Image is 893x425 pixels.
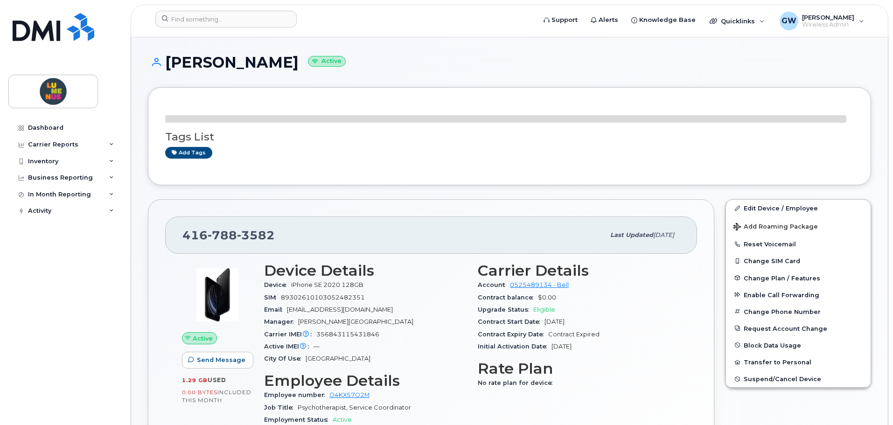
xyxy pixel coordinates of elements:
[298,318,413,325] span: [PERSON_NAME][GEOGRAPHIC_DATA]
[610,231,653,238] span: Last updated
[726,370,871,387] button: Suspend/Cancel Device
[306,355,370,362] span: [GEOGRAPHIC_DATA]
[726,252,871,269] button: Change SIM Card
[182,389,251,404] span: included this month
[316,331,379,338] span: 356843115431846
[744,376,821,383] span: Suspend/Cancel Device
[726,270,871,286] button: Change Plan / Features
[510,281,569,288] a: 0525489134 - Bell
[726,200,871,216] a: Edit Device / Employee
[264,404,298,411] span: Job Title
[538,294,556,301] span: $0.00
[478,343,551,350] span: Initial Activation Date
[726,337,871,354] button: Block Data Usage
[148,54,871,70] h1: [PERSON_NAME]
[653,231,674,238] span: [DATE]
[314,343,320,350] span: —
[287,306,393,313] span: [EMAIL_ADDRESS][DOMAIN_NAME]
[182,228,275,242] span: 416
[208,376,226,383] span: used
[165,147,212,159] a: Add tags
[165,131,854,143] h3: Tags List
[333,416,352,423] span: Active
[551,343,572,350] span: [DATE]
[237,228,275,242] span: 3582
[533,306,555,313] span: Eligible
[182,377,208,383] span: 1.29 GB
[208,228,237,242] span: 788
[726,286,871,303] button: Enable Call Forwarding
[264,391,329,398] span: Employee number
[548,331,600,338] span: Contract Expired
[264,262,467,279] h3: Device Details
[478,379,557,386] span: No rate plan for device
[264,294,281,301] span: SIM
[478,306,533,313] span: Upgrade Status
[478,294,538,301] span: Contract balance
[264,306,287,313] span: Email
[291,281,363,288] span: iPhone SE 2020 128GB
[478,318,544,325] span: Contract Start Date
[264,281,291,288] span: Device
[197,355,245,364] span: Send Message
[264,343,314,350] span: Active IMEI
[193,334,213,343] span: Active
[478,360,680,377] h3: Rate Plan
[264,331,316,338] span: Carrier IMEI
[182,352,253,369] button: Send Message
[264,355,306,362] span: City Of Use
[308,56,346,67] small: Active
[726,216,871,236] button: Add Roaming Package
[298,404,411,411] span: Psychotherapist, Service Coordinator
[744,274,820,281] span: Change Plan / Features
[726,354,871,370] button: Transfer to Personal
[478,281,510,288] span: Account
[744,291,819,298] span: Enable Call Forwarding
[733,223,818,232] span: Add Roaming Package
[189,267,245,323] img: image20231002-3703462-2fle3a.jpeg
[478,262,680,279] h3: Carrier Details
[726,303,871,320] button: Change Phone Number
[478,331,548,338] span: Contract Expiry Date
[726,320,871,337] button: Request Account Change
[544,318,565,325] span: [DATE]
[182,389,217,396] span: 0.00 Bytes
[264,372,467,389] h3: Employee Details
[726,236,871,252] button: Reset Voicemail
[264,416,333,423] span: Employment Status
[281,294,365,301] span: 89302610103052482351
[329,391,370,398] a: O4KX57O2M
[264,318,298,325] span: Manager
